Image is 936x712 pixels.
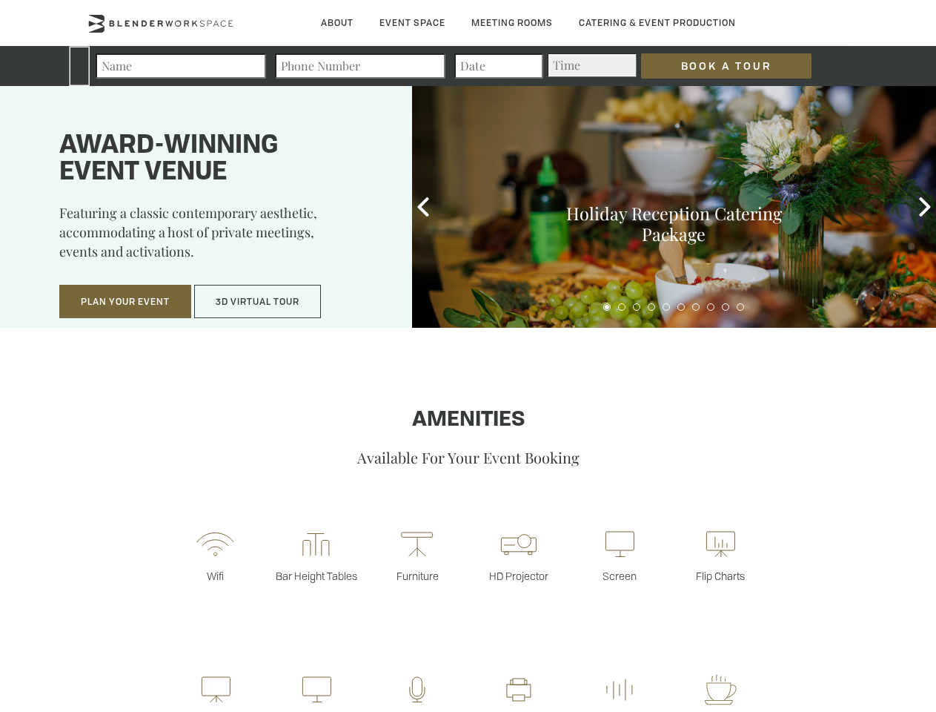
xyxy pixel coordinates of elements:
input: Date [454,53,543,79]
p: Wifi [165,569,265,583]
p: Flip Charts [670,569,771,583]
input: Book a Tour [641,53,811,79]
p: HD Projector [468,569,569,583]
input: Phone Number [275,53,445,79]
p: Furniture [367,569,468,583]
p: Available For Your Event Booking [47,447,889,467]
p: Screen [569,569,670,583]
p: Featuring a classic contemporary aesthetic, accommodating a host of private meetings, events and ... [59,203,375,271]
a: Holiday Reception Catering Package [566,202,782,245]
input: Name [96,53,266,79]
button: Plan Your Event [59,285,191,319]
h1: Award-winning event venue [59,133,375,186]
p: Bar Height Tables [266,569,367,583]
button: 3D Virtual Tour [194,285,321,319]
h1: Amenities [47,409,889,432]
